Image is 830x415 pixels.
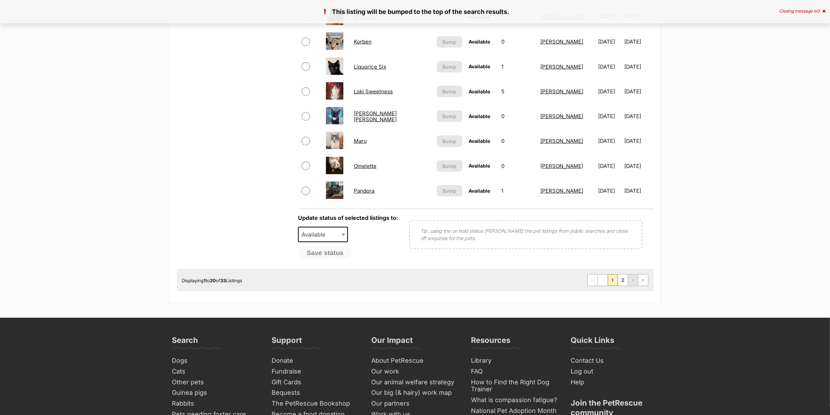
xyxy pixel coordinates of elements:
a: [PERSON_NAME] [PERSON_NAME] [354,110,397,123]
td: [DATE] [595,154,624,178]
a: [PERSON_NAME] [540,63,583,70]
a: [PERSON_NAME] [540,88,583,95]
p: This listing will be bumped to the top of the search results. [7,7,823,16]
span: Bump [443,38,457,46]
button: Bump [437,136,463,147]
p: Tip: using the on hold status [PERSON_NAME] the pet listings from public searches and close off e... [420,227,631,242]
span: Bump [443,113,457,120]
span: 3 [817,8,820,14]
td: [DATE] [624,30,653,54]
span: Available [469,63,490,69]
span: Available [469,163,490,169]
a: [PERSON_NAME] [540,113,583,120]
button: Bump [437,86,463,97]
td: 0 [498,129,537,153]
td: 0 [498,154,537,178]
a: Guinea pigs [169,387,262,398]
a: Our big (& hairy) work map [369,387,462,398]
a: Korben [354,38,372,45]
a: [PERSON_NAME] [540,138,583,144]
button: Bump [437,185,463,197]
span: Available [469,113,490,119]
button: Bump [437,36,463,48]
h3: Search [172,335,198,349]
td: [DATE] [624,129,653,153]
a: Donate [269,355,362,366]
td: [DATE] [624,154,653,178]
button: Bump [437,160,463,172]
nav: Pagination [587,274,648,286]
a: Cats [169,366,262,377]
span: Available [469,39,490,45]
h3: Support [272,335,302,349]
strong: 20 [210,278,216,283]
td: [DATE] [624,55,653,79]
a: Loki Sweetness [354,88,393,95]
a: Page 2 [618,275,628,286]
td: [DATE] [595,104,624,128]
a: The PetRescue Bookshop [269,398,362,409]
strong: 1 [204,278,206,283]
span: Available [469,188,490,194]
button: Save status [298,247,352,259]
span: Bump [443,88,457,95]
a: Library [469,355,561,366]
a: Contact Us [568,355,661,366]
span: Bump [443,63,457,70]
span: Bump [443,187,457,194]
a: Help [568,377,661,388]
a: Omelette [354,163,376,169]
h3: Quick Links [571,335,615,349]
td: 0 [498,104,537,128]
td: [DATE] [595,179,624,203]
a: [PERSON_NAME] [540,38,583,45]
a: Next page [628,275,638,286]
span: Bump [443,162,457,170]
h3: Our Impact [372,335,413,349]
a: Other pets [169,377,262,388]
a: Fundraise [269,366,362,377]
h3: Resources [471,335,511,349]
a: Pandora [354,187,374,194]
div: Closing message in [779,9,825,14]
a: How to Find the Right Dog Trainer [469,377,561,395]
a: About PetRescue [369,355,462,366]
span: Available [469,138,490,144]
span: Displaying to of Listings [182,278,243,283]
a: FAQ [469,366,561,377]
span: Page 1 [608,275,618,286]
strong: 33 [221,278,226,283]
span: Previous page [598,275,608,286]
td: [DATE] [624,104,653,128]
td: 1 [498,55,537,79]
button: Bump [437,110,463,122]
span: Available [299,230,332,239]
a: [PERSON_NAME] [540,187,583,194]
span: Available [298,227,348,242]
td: [DATE] [624,79,653,103]
td: [DATE] [595,79,624,103]
a: [PERSON_NAME] [540,163,583,169]
td: [DATE] [595,55,624,79]
td: [DATE] [595,30,624,54]
a: Last page [638,275,648,286]
a: Bequests [269,387,362,398]
a: Log out [568,366,661,377]
span: First page [588,275,597,286]
a: Our work [369,366,462,377]
label: Update status of selected listings to: [298,214,398,221]
a: Our animal welfare strategy [369,377,462,388]
a: Dogs [169,355,262,366]
a: Our partners [369,398,462,409]
a: Liquorice Six [354,63,386,70]
a: Rabbits [169,398,262,409]
a: What is compassion fatigue? [469,395,561,406]
button: Bump [437,61,463,72]
td: 0 [498,30,537,54]
td: 1 [498,179,537,203]
span: Bump [443,138,457,145]
td: 5 [498,79,537,103]
a: Gift Cards [269,377,362,388]
td: [DATE] [624,179,653,203]
span: Available [469,89,490,94]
